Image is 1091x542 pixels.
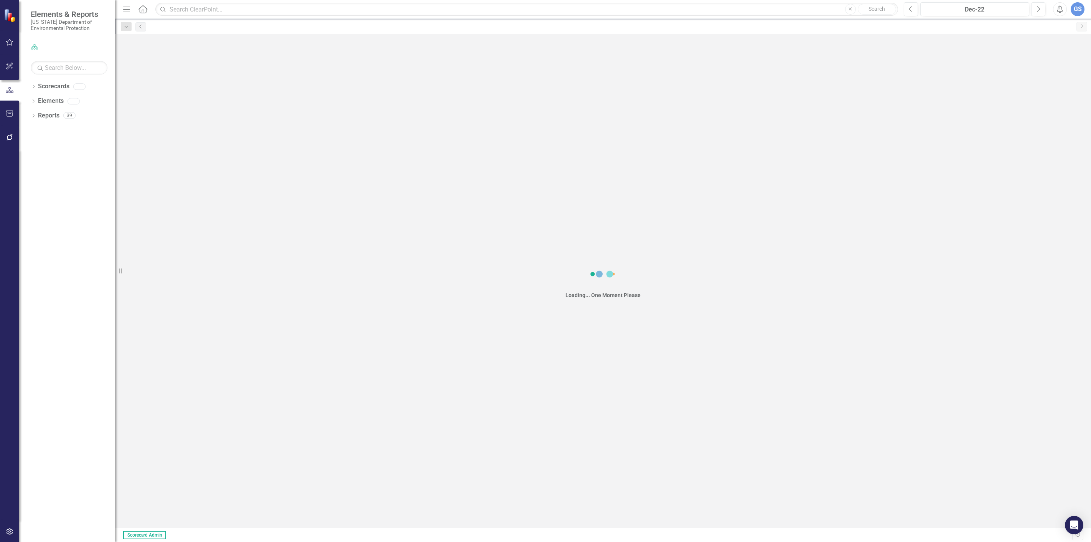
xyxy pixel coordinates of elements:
div: 39 [63,112,76,119]
a: Reports [38,111,59,120]
div: Loading... One Moment Please [565,291,641,299]
button: Search [858,4,896,15]
input: Search ClearPoint... [155,3,898,16]
span: Elements & Reports [31,10,107,19]
button: Dec-22 [920,2,1029,16]
span: Scorecard Admin [123,531,166,539]
button: GS [1071,2,1084,16]
a: Scorecards [38,82,69,91]
a: Elements [38,97,64,106]
small: [US_STATE] Department of Environmental Protection [31,19,107,31]
div: Open Intercom Messenger [1065,516,1083,534]
span: Search [869,6,885,12]
img: ClearPoint Strategy [4,9,17,22]
div: Dec-22 [923,5,1027,14]
input: Search Below... [31,61,107,74]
